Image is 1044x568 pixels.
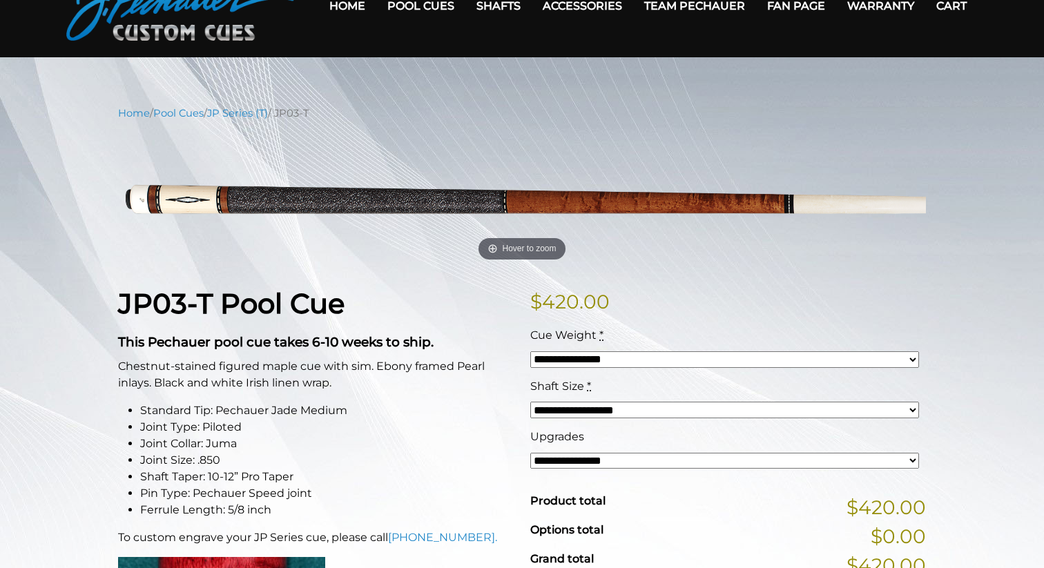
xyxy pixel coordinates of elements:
span: $420.00 [847,493,926,522]
img: jp03-T.png [118,131,926,266]
span: Grand total [530,552,594,565]
span: Options total [530,523,603,536]
nav: Breadcrumb [118,106,926,121]
a: Hover to zoom [118,131,926,266]
p: To custom engrave your JP Series cue, please call [118,529,514,546]
p: Chestnut-stained figured maple cue with sim. Ebony framed Pearl inlays. Black and white Irish lin... [118,358,514,391]
li: Shaft Taper: 10-12” Pro Taper [140,469,514,485]
span: $ [530,290,542,313]
span: $0.00 [871,522,926,551]
strong: JP03-T Pool Cue [118,286,345,320]
li: Pin Type: Pechauer Speed joint [140,485,514,502]
a: [PHONE_NUMBER]. [388,531,497,544]
span: Upgrades [530,430,584,443]
a: Home [118,107,150,119]
li: Ferrule Length: 5/8 inch [140,502,514,518]
span: Cue Weight [530,329,597,342]
a: JP Series (T) [207,107,268,119]
a: Pool Cues [153,107,204,119]
strong: This Pechauer pool cue takes 6-10 weeks to ship. [118,334,434,350]
li: Joint Collar: Juma [140,435,514,452]
bdi: 420.00 [530,290,610,313]
li: Standard Tip: Pechauer Jade Medium [140,402,514,419]
li: Joint Size: .850 [140,452,514,469]
abbr: required [599,329,603,342]
li: Joint Type: Piloted [140,419,514,435]
span: Shaft Size [530,380,584,393]
abbr: required [587,380,591,393]
span: Product total [530,494,606,507]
